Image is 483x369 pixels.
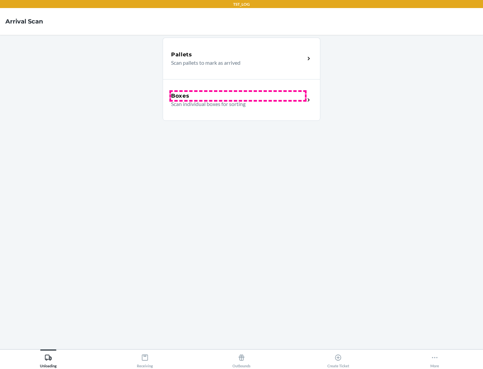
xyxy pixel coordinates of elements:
[193,350,290,368] button: Outbounds
[171,59,300,67] p: Scan pallets to mark as arrived
[137,351,153,368] div: Receiving
[163,38,320,79] a: PalletsScan pallets to mark as arrived
[386,350,483,368] button: More
[163,79,320,121] a: BoxesScan individual boxes for sorting
[171,51,192,59] h5: Pallets
[5,17,43,26] h4: Arrival Scan
[171,92,190,100] h5: Boxes
[327,351,349,368] div: Create Ticket
[97,350,193,368] button: Receiving
[290,350,386,368] button: Create Ticket
[40,351,57,368] div: Unloading
[171,100,300,108] p: Scan individual boxes for sorting
[233,1,250,7] p: TST_LOG
[430,351,439,368] div: More
[232,351,251,368] div: Outbounds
